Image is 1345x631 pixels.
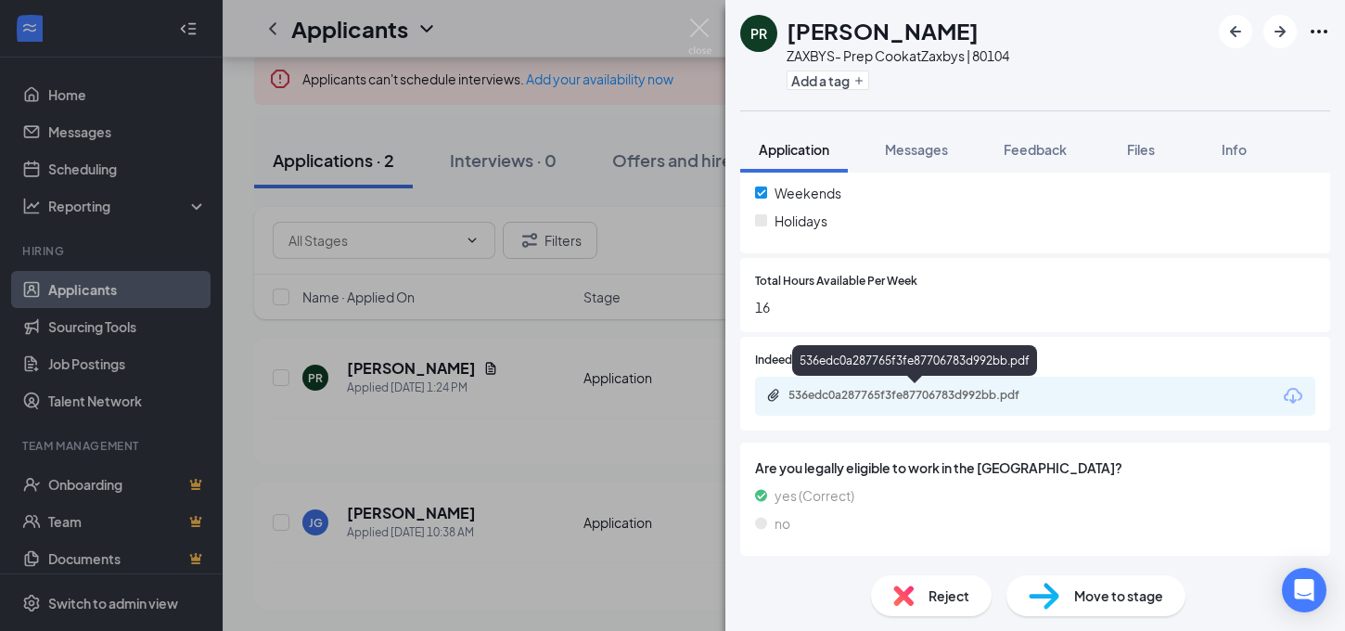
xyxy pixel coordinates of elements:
[1222,141,1247,158] span: Info
[1224,20,1247,43] svg: ArrowLeftNew
[1269,20,1291,43] svg: ArrowRight
[755,273,917,290] span: Total Hours Available Per Week
[1308,20,1330,43] svg: Ellipses
[759,141,829,158] span: Application
[750,24,767,43] div: PR
[853,75,865,86] svg: Plus
[1282,568,1326,612] div: Open Intercom Messenger
[787,71,869,90] button: PlusAdd a tag
[1004,141,1067,158] span: Feedback
[1127,141,1155,158] span: Files
[787,46,1009,65] div: ZAXBYS- Prep Cook at Zaxbys | 80104
[775,211,827,231] span: Holidays
[1074,586,1163,606] span: Move to stage
[1282,385,1304,407] svg: Download
[766,388,781,403] svg: Paperclip
[775,183,841,203] span: Weekends
[792,345,1037,376] div: 536edc0a287765f3fe87706783d992bb.pdf
[885,141,948,158] span: Messages
[755,352,837,369] span: Indeed Resume
[787,15,979,46] h1: [PERSON_NAME]
[755,457,1315,478] span: Are you legally eligible to work in the [GEOGRAPHIC_DATA]?
[775,513,790,534] span: no
[775,485,854,506] span: yes (Correct)
[788,388,1048,403] div: 536edc0a287765f3fe87706783d992bb.pdf
[755,297,1315,317] span: 16
[1263,15,1297,48] button: ArrowRight
[1219,15,1252,48] button: ArrowLeftNew
[929,586,969,606] span: Reject
[766,388,1067,406] a: Paperclip536edc0a287765f3fe87706783d992bb.pdf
